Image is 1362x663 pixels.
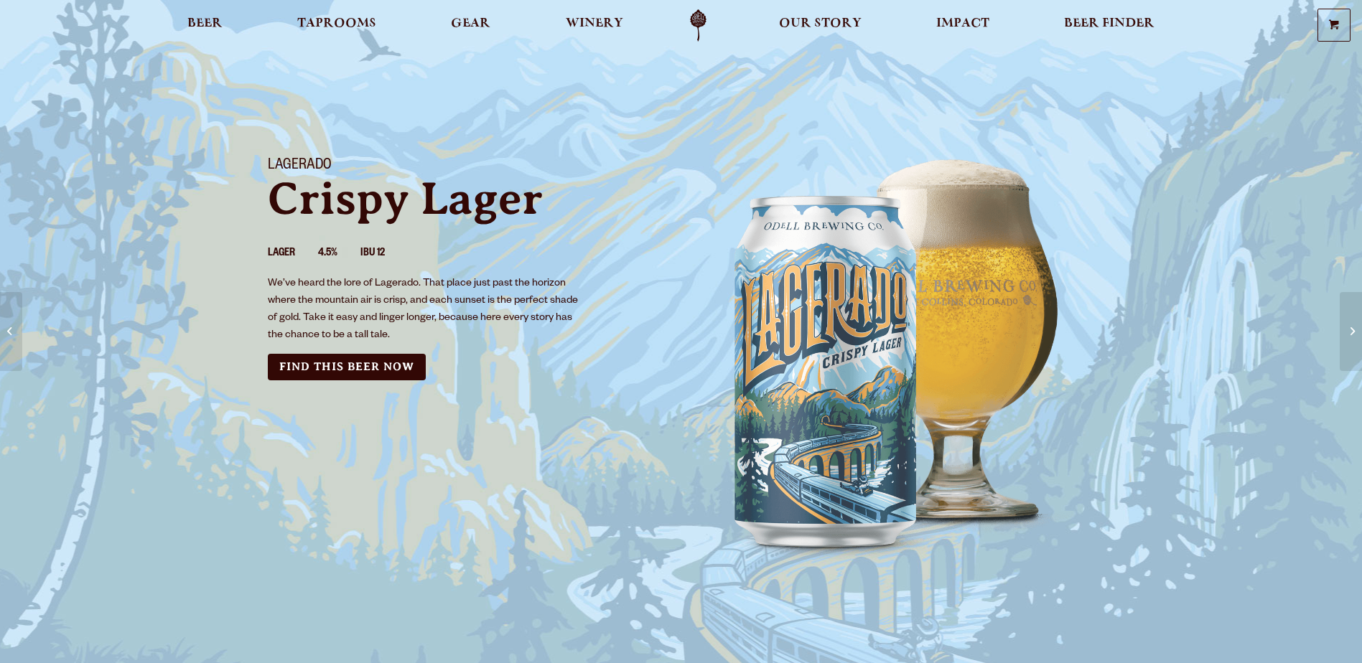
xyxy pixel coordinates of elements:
[770,9,871,42] a: Our Story
[360,245,408,263] li: IBU 12
[297,18,376,29] span: Taprooms
[927,9,999,42] a: Impact
[566,18,623,29] span: Winery
[936,18,989,29] span: Impact
[556,9,633,42] a: Winery
[671,9,725,42] a: Odell Home
[288,9,386,42] a: Taprooms
[1064,18,1155,29] span: Beer Finder
[268,354,426,380] a: Find this Beer Now
[268,276,585,344] p: We’ve heard the lore of Lagerado. That place just past the horizon where the mountain air is cris...
[442,9,500,42] a: Gear
[451,18,490,29] span: Gear
[268,176,664,222] p: Crispy Lager
[178,9,232,42] a: Beer
[268,157,664,176] h1: Lagerado
[779,18,862,29] span: Our Story
[268,245,318,263] li: Lager
[187,18,223,29] span: Beer
[318,245,360,263] li: 4.5%
[1055,9,1164,42] a: Beer Finder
